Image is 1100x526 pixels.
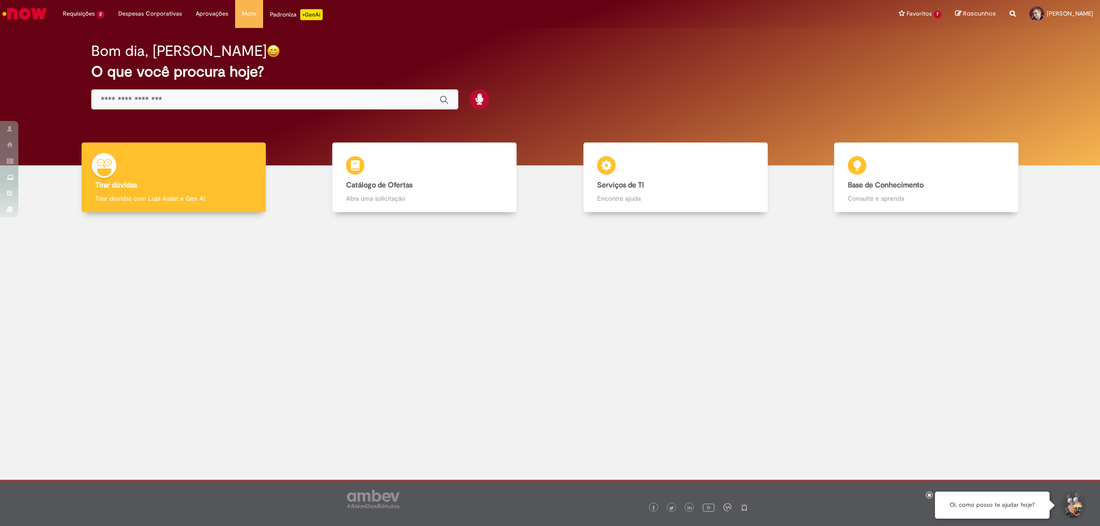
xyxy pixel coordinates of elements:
p: Consulte e aprenda [848,194,1005,203]
p: Tirar dúvidas com Lupi Assist e Gen Ai [95,194,252,203]
a: Rascunhos [955,10,996,18]
a: Base de Conhecimento Consulte e aprenda [801,142,1052,213]
p: Encontre ajuda [597,194,754,203]
span: 7 [934,11,941,18]
b: Serviços de TI [597,181,644,190]
h2: Bom dia, [PERSON_NAME] [91,43,267,59]
p: +GenAi [300,9,323,20]
span: Rascunhos [963,9,996,18]
img: logo_footer_ambev_rotulo_gray.png [347,490,400,508]
b: Base de Conhecimento [848,181,924,190]
span: Favoritos [907,9,932,18]
a: Tirar dúvidas Tirar dúvidas com Lupi Assist e Gen Ai [48,142,299,213]
img: logo_footer_naosei.png [740,503,748,511]
a: Serviços de TI Encontre ajuda [550,142,801,213]
b: Tirar dúvidas [95,181,137,190]
span: More [242,9,256,18]
span: 2 [97,11,104,18]
b: Catálogo de Ofertas [346,181,412,190]
p: Abra uma solicitação [346,194,503,203]
img: logo_footer_youtube.png [703,501,715,513]
button: Iniciar Conversa de Suporte [1059,492,1086,519]
img: ServiceNow [1,5,48,23]
h2: O que você procura hoje? [91,64,1009,80]
img: logo_footer_twitter.png [669,506,674,510]
img: logo_footer_linkedin.png [687,505,692,511]
img: happy-face.png [267,44,280,58]
div: Padroniza [270,9,323,20]
span: [PERSON_NAME] [1047,10,1093,17]
span: Despesas Corporativas [118,9,182,18]
span: Requisições [63,9,95,18]
a: Catálogo de Ofertas Abra uma solicitação [299,142,550,213]
span: Aprovações [196,9,228,18]
img: logo_footer_workplace.png [723,503,731,511]
div: Oi, como posso te ajudar hoje? [935,492,1050,519]
img: logo_footer_facebook.png [651,506,656,510]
